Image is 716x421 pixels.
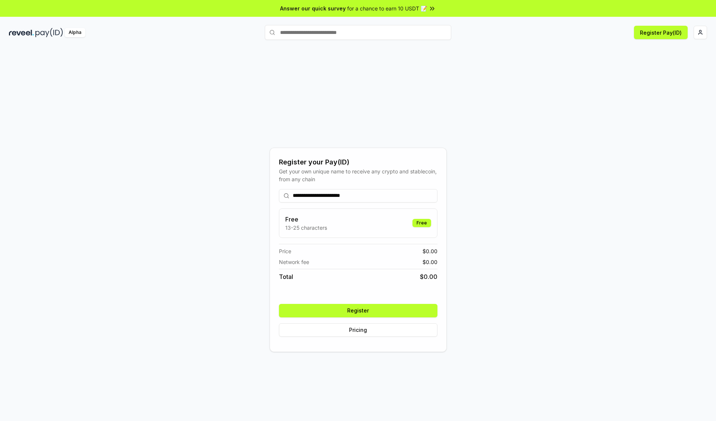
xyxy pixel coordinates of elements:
[420,272,437,281] span: $ 0.00
[279,323,437,337] button: Pricing
[423,258,437,266] span: $ 0.00
[279,272,293,281] span: Total
[423,247,437,255] span: $ 0.00
[285,224,327,232] p: 13-25 characters
[279,304,437,317] button: Register
[279,247,291,255] span: Price
[347,4,427,12] span: for a chance to earn 10 USDT 📝
[35,28,63,37] img: pay_id
[279,167,437,183] div: Get your own unique name to receive any crypto and stablecoin, from any chain
[65,28,85,37] div: Alpha
[280,4,346,12] span: Answer our quick survey
[9,28,34,37] img: reveel_dark
[279,258,309,266] span: Network fee
[279,157,437,167] div: Register your Pay(ID)
[412,219,431,227] div: Free
[634,26,688,39] button: Register Pay(ID)
[285,215,327,224] h3: Free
